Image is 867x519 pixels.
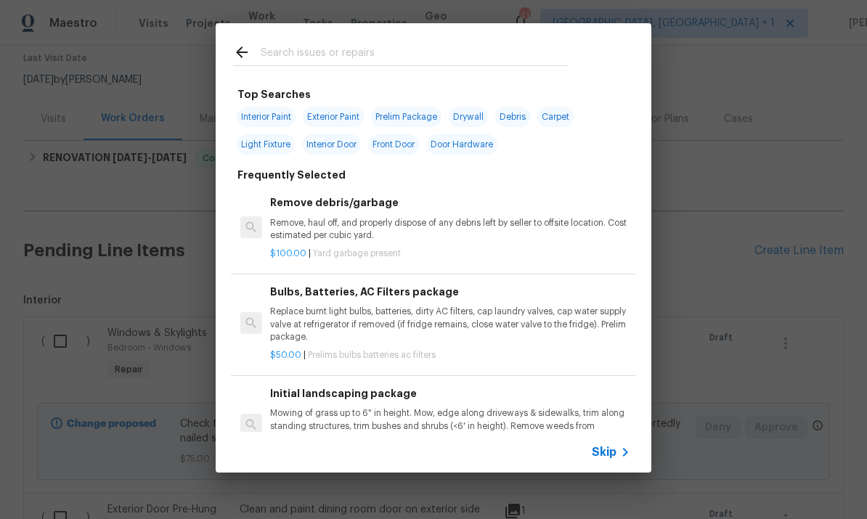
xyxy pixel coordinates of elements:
span: Front Door [368,134,419,155]
span: $50.00 [270,351,301,359]
span: Yard garbage present [313,249,401,258]
h6: Initial landscaping package [270,385,630,401]
h6: Top Searches [237,86,311,102]
h6: Frequently Selected [237,167,346,183]
span: $100.00 [270,249,306,258]
p: Replace burnt light bulbs, batteries, dirty AC filters, cap laundry valves, cap water supply valv... [270,306,630,343]
p: Remove, haul off, and properly dispose of any debris left by seller to offsite location. Cost est... [270,217,630,242]
span: Prelim Package [371,107,441,127]
span: Door Hardware [426,134,497,155]
span: Prelims bulbs batteries ac filters [308,351,436,359]
p: | [270,349,630,361]
span: Light Fixture [237,134,295,155]
span: Carpet [537,107,574,127]
span: Interior Paint [237,107,296,127]
p: | [270,248,630,260]
span: Interior Door [302,134,361,155]
h6: Bulbs, Batteries, AC Filters package [270,284,630,300]
h6: Remove debris/garbage [270,195,630,211]
input: Search issues or repairs [261,44,569,65]
span: Debris [495,107,530,127]
span: Drywall [449,107,488,127]
span: Skip [592,445,616,459]
p: Mowing of grass up to 6" in height. Mow, edge along driveways & sidewalks, trim along standing st... [270,407,630,444]
span: Exterior Paint [303,107,364,127]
